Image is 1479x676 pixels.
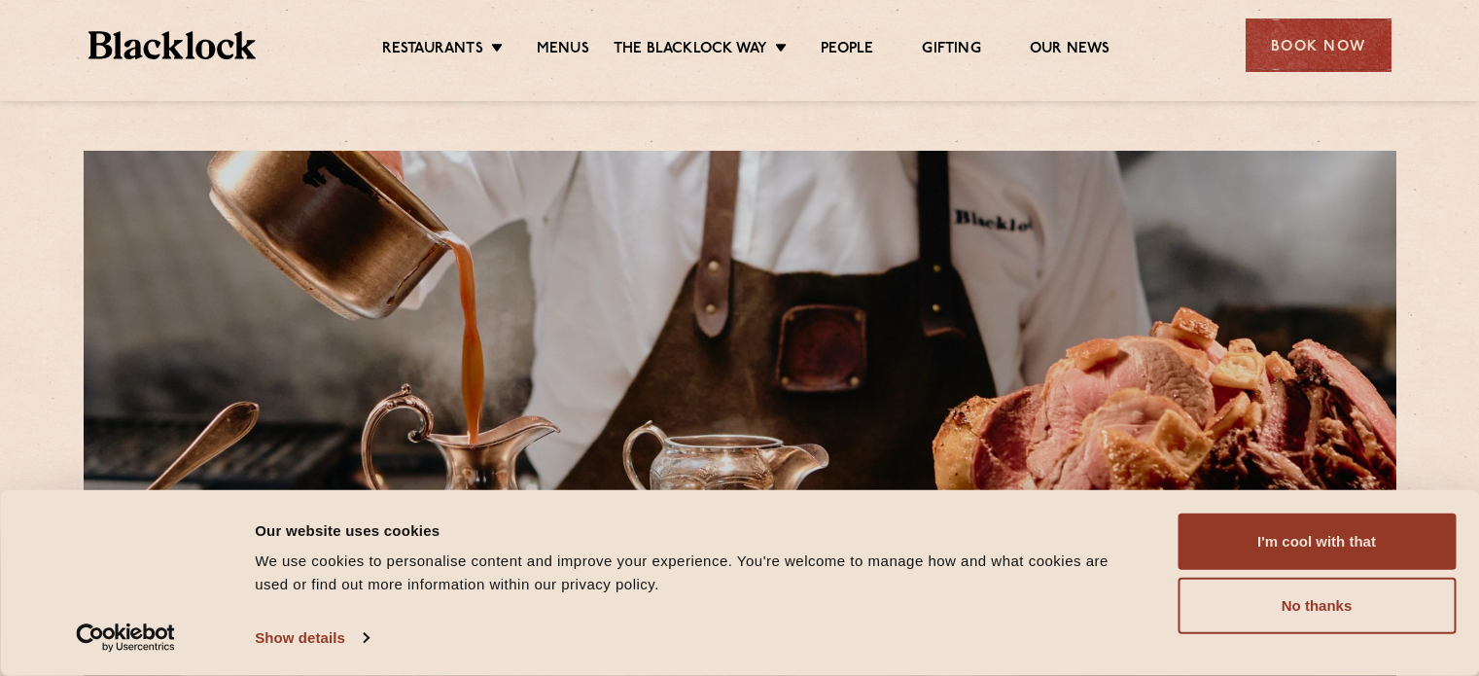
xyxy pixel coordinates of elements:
[255,518,1134,542] div: Our website uses cookies
[1030,40,1110,61] a: Our News
[41,623,211,653] a: Usercentrics Cookiebot - opens in a new window
[1246,18,1391,72] div: Book Now
[922,40,980,61] a: Gifting
[88,31,257,59] img: BL_Textured_Logo-footer-cropped.svg
[614,40,767,61] a: The Blacklock Way
[537,40,589,61] a: Menus
[255,623,368,653] a: Show details
[821,40,873,61] a: People
[382,40,483,61] a: Restaurants
[255,550,1134,596] div: We use cookies to personalise content and improve your experience. You're welcome to manage how a...
[1178,514,1456,570] button: I'm cool with that
[1178,578,1456,634] button: No thanks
